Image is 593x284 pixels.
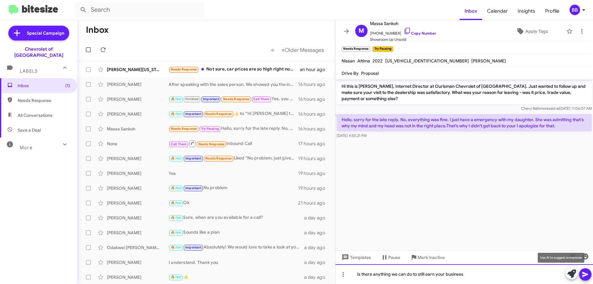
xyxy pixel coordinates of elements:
[171,127,197,131] span: Needs Response
[171,142,187,146] span: Call Them
[385,58,469,64] span: [US_VEHICLE_IDENTIFICATION_NUMBER]
[337,114,592,131] p: Hello, sorry for the late reply. No, everything was fine. I just have a emergency with my daughte...
[171,186,181,190] span: 🔥 Hot
[521,106,592,111] span: Chevy Baltimore [DATE] 11:06:07 AM
[405,252,450,263] button: Mark Inactive
[570,5,580,15] div: BB
[304,244,330,251] div: a day ago
[8,26,69,40] a: Special Campaign
[549,106,559,111] span: said at
[171,112,181,116] span: 🔥 Hot
[107,81,169,87] div: [PERSON_NAME]
[201,127,219,131] span: Try Pausing
[203,97,219,101] span: Important
[185,186,201,190] span: Important
[107,111,169,117] div: [PERSON_NAME]
[171,216,181,220] span: 🔥 Hot
[223,97,249,101] span: Needs Response
[205,156,232,160] span: Needs Response
[540,2,564,20] a: Profile
[471,58,506,64] span: [PERSON_NAME]
[107,155,169,162] div: [PERSON_NAME]
[185,245,201,249] span: Important
[388,252,400,263] span: Pause
[18,83,70,89] span: Inbox
[27,30,64,36] span: Special Campaign
[205,112,232,116] span: Needs Response
[500,26,563,37] button: Apply Tags
[107,96,169,102] div: [PERSON_NAME]
[169,199,298,206] div: Ok
[171,156,181,160] span: 🔥 Hot
[285,47,324,53] span: Older Messages
[107,200,169,206] div: [PERSON_NAME]
[298,155,330,162] div: 19 hours ago
[169,95,298,103] div: Yes, you can give me a call.
[169,110,298,117] div: ​👍​ to “ Hi [PERSON_NAME] this is [PERSON_NAME], Internet Director at Ourisman Chevrolet of Balti...
[564,5,586,15] button: BB
[169,214,304,221] div: Sure, when are you available for a call?
[65,83,70,89] span: (1)
[482,2,513,20] a: Calendar
[281,46,285,54] span: »
[342,70,359,76] span: Drive By
[513,2,540,20] a: Insights
[107,185,169,191] div: [PERSON_NAME]
[342,46,370,52] small: Needs Response
[298,126,330,132] div: 16 hours ago
[169,125,298,132] div: Hello, sorry for the late reply. No, everything was fine. I just have a emergency with my daughte...
[169,66,300,73] div: Not sure, car prices are so high right now, then the import fee on top of that
[18,97,70,104] span: Needs Response
[18,127,41,133] span: Save a Deal
[18,112,53,118] span: All Conversations
[75,2,204,17] input: Search
[304,274,330,280] div: a day ago
[370,20,436,27] span: Massa Sankoh
[337,133,367,138] span: [DATE] 4:55:21 PM
[298,170,330,176] div: 19 hours ago
[20,68,38,74] span: Labels
[171,245,181,249] span: 🔥 Hot
[171,97,181,101] span: 🔥 Hot
[370,27,436,36] span: [PHONE_NUMBER]
[304,259,330,265] div: a day ago
[298,96,330,102] div: 16 hours ago
[86,25,109,35] h1: Inbox
[169,140,298,147] div: Inbound Call
[169,273,304,281] div: 👍
[337,81,592,104] p: Hi this is [PERSON_NAME], Internet Director at Ourisman Chevrolet of [GEOGRAPHIC_DATA]. Just want...
[304,230,330,236] div: a day ago
[418,252,445,263] span: Mark Inactive
[376,252,405,263] button: Pause
[253,97,269,101] span: Call Them
[107,141,169,147] div: None
[335,252,376,263] button: Templates
[171,67,197,71] span: Needs Response
[342,58,355,64] span: Nissan
[169,244,304,251] div: Absolutely! We would love to take a look at your 2007 Jeep Grand Cherokee. When can we schedule a...
[335,264,593,284] div: Is there anything we can do to still earn your business
[298,141,330,147] div: 17 hours ago
[357,58,370,64] span: Altima
[538,253,584,263] div: Use AI to suggest a response
[185,97,199,101] span: Finished
[169,155,298,162] div: Liked “No problem, just give us a call when you're on your way”
[107,230,169,236] div: [PERSON_NAME]
[107,66,169,73] div: [PERSON_NAME][US_STATE]
[169,229,304,236] div: Sounds like a plan
[361,70,379,76] span: Proposal
[460,2,482,20] a: Inbox
[372,58,383,64] span: 2022
[107,244,169,251] div: Odakwei [PERSON_NAME]
[107,274,169,280] div: [PERSON_NAME]
[370,36,436,43] span: Showroom Up Unsold
[271,46,274,54] span: «
[169,81,298,87] div: After speaking with the sales person, We showed you the invoice and highlighted the GMS pricing a...
[372,46,393,52] small: Try Pausing
[185,112,201,116] span: Important
[20,145,32,150] span: More
[185,156,201,160] span: Important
